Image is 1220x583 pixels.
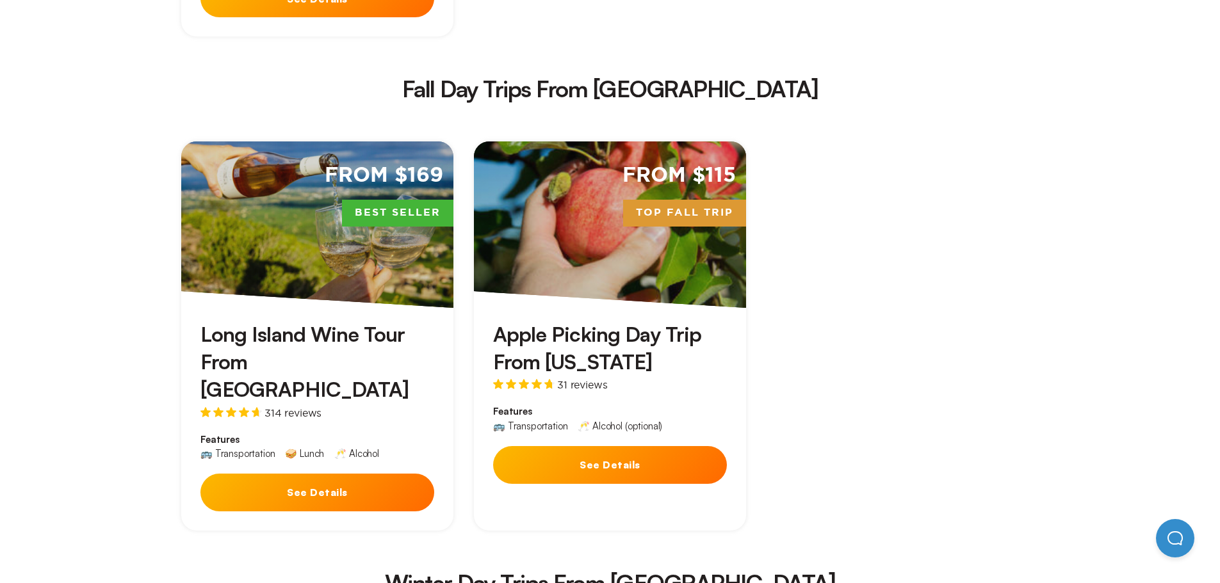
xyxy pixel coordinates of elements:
span: From $115 [622,162,736,189]
a: From $169Best SellerLong Island Wine Tour From [GEOGRAPHIC_DATA]314 reviewsFeatures🚌 Transportati... [181,141,453,531]
span: Top Fall Trip [623,200,746,227]
button: See Details [493,446,727,484]
div: 🥂 Alcohol (optional) [578,421,662,431]
div: 🚌 Transportation [493,421,567,431]
span: 314 reviews [264,408,321,418]
h3: Long Island Wine Tour From [GEOGRAPHIC_DATA] [200,321,434,404]
h3: Apple Picking Day Trip From [US_STATE] [493,321,727,376]
div: 🥪 Lunch [285,449,324,458]
div: 🚌 Transportation [200,449,275,458]
a: From $115Top Fall TripApple Picking Day Trip From [US_STATE]31 reviewsFeatures🚌 Transportation🥂 A... [474,141,746,531]
span: Features [200,433,434,446]
span: Features [493,405,727,418]
span: From $169 [325,162,443,189]
button: See Details [200,474,434,511]
div: 🥂 Alcohol [334,449,379,458]
h2: Fall Day Trips From [GEOGRAPHIC_DATA] [161,77,1059,100]
iframe: Help Scout Beacon - Open [1156,519,1194,557]
span: Best Seller [342,200,453,227]
span: 31 reviews [557,379,607,390]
